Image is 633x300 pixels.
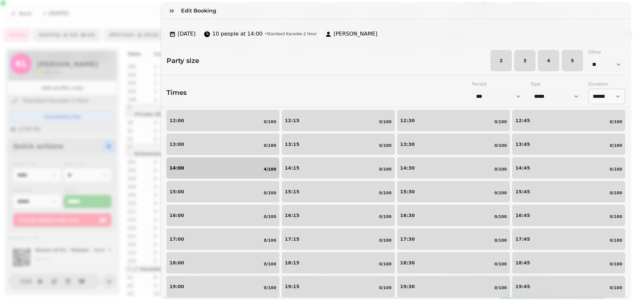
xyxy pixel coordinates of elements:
p: 15:00 [169,189,184,194]
button: 4 [538,50,559,71]
p: 0/100 [494,261,507,267]
p: 12:15 [285,118,300,123]
button: 17:150/100 [282,229,395,250]
p: 19:30 [400,284,415,289]
p: 18:30 [400,260,415,265]
p: 0/100 [264,214,276,219]
span: • Standard Karaoke-2 Hour [264,31,317,37]
button: 18:000/100 [166,252,279,273]
button: 13:300/100 [397,134,510,155]
p: 17:15 [285,237,300,241]
button: 19:000/100 [166,276,279,297]
p: 12:00 [169,118,184,123]
p: 0/100 [379,167,392,172]
span: 4 [544,58,554,63]
button: 18:450/100 [512,252,625,273]
p: 19:45 [515,284,530,289]
span: [PERSON_NAME] [334,30,377,38]
button: 17:450/100 [512,229,625,250]
p: 0/100 [379,143,392,148]
button: 19:450/100 [512,276,625,297]
p: 19:15 [285,284,300,289]
span: 2 [496,58,506,63]
button: 14:150/100 [282,157,395,178]
button: 2 [491,50,512,71]
button: 5 [562,50,583,71]
button: 18:150/100 [282,252,395,273]
button: 3 [514,50,535,71]
button: 14:450/100 [512,157,625,178]
p: 13:15 [285,142,300,147]
p: 0/100 [494,143,507,148]
button: 15:150/100 [282,181,395,202]
button: 14:300/100 [397,157,510,178]
p: 0/100 [610,214,622,219]
p: 17:00 [169,237,184,241]
button: 19:300/100 [397,276,510,297]
p: 18:15 [285,260,300,265]
p: 0/100 [610,285,622,290]
p: 15:15 [285,189,300,194]
button: 16:300/100 [397,205,510,226]
span: 5 [567,58,577,63]
p: 0/100 [379,190,392,196]
p: 0/100 [610,119,622,124]
button: 12:450/100 [512,110,625,131]
p: 0/100 [610,143,622,148]
button: 16:450/100 [512,205,625,226]
p: 0/100 [379,119,392,124]
h2: Party size [161,56,199,65]
p: 12:45 [515,118,530,123]
p: 0/100 [264,190,276,196]
p: 14:00 [169,166,184,170]
label: Period [472,81,525,87]
button: 16:000/100 [166,205,279,226]
p: 0/100 [494,119,507,124]
button: 12:150/100 [282,110,395,131]
p: 17:30 [400,237,415,241]
button: 12:000/100 [166,110,279,131]
button: 19:150/100 [282,276,395,297]
p: 12:30 [400,118,415,123]
p: 0/100 [379,238,392,243]
span: 10 people at 14:00 [212,30,262,38]
button: 16:150/100 [282,205,395,226]
p: 0/100 [610,238,622,243]
p: 18:45 [515,260,530,265]
button: 15:000/100 [166,181,279,202]
p: 18:00 [169,260,184,265]
button: 17:008/100 [166,229,279,250]
p: 19:00 [169,284,184,289]
p: 0/100 [494,190,507,196]
p: 15:30 [400,189,415,194]
p: 0/100 [494,167,507,172]
p: 0/100 [610,261,622,267]
p: 15:45 [515,189,530,194]
p: 0/100 [494,285,507,290]
p: 0/100 [264,119,276,124]
p: 13:00 [169,142,184,147]
p: 13:45 [515,142,530,147]
button: 12:300/100 [397,110,510,131]
p: 0/100 [610,167,622,172]
button: 15:450/100 [512,181,625,202]
p: 0/100 [610,190,622,196]
p: 0/100 [379,285,392,290]
p: 0/100 [379,261,392,267]
p: 17:45 [515,237,530,241]
button: 13:000/100 [166,134,279,155]
p: 4/100 [264,167,276,172]
span: 3 [520,58,530,63]
p: 0/100 [264,261,276,267]
p: 0/100 [264,143,276,148]
p: 14:45 [515,166,530,170]
p: 13:30 [400,142,415,147]
p: 8/100 [264,238,276,243]
button: 18:300/100 [397,252,510,273]
h3: Edit Booking [181,7,219,15]
button: 14:004/100 [166,157,279,178]
p: 16:45 [515,213,530,218]
button: 15:300/100 [397,181,510,202]
h2: Times [166,88,187,97]
p: 16:00 [169,213,184,218]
